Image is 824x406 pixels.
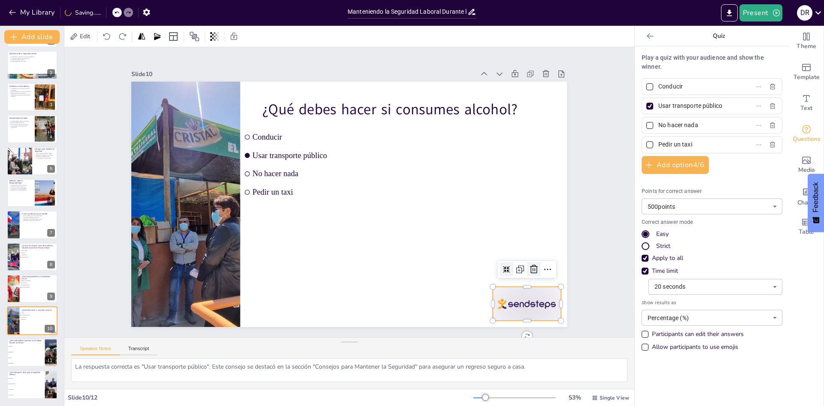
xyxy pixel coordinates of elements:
[8,394,44,395] span: La celebración
[600,394,629,401] span: Single View
[7,275,58,303] div: 9
[798,165,815,175] span: Media
[21,256,45,257] span: Caídas desde altura
[21,252,45,253] span: Colisiones
[658,100,738,112] input: Option 2
[171,58,330,314] p: ¿Qué debes hacer si consumes alcohol?
[658,119,738,131] input: Option 3
[9,57,55,59] p: La seguridad laboral es fundamental.
[21,285,45,286] span: Usar transporte público
[6,6,58,19] button: My Library
[9,189,32,191] p: Recuerda a tus seres queridos.
[22,275,55,280] p: ¿Qué comportamiento se recomienda evitar?
[657,26,781,46] p: Quiz
[9,125,32,128] p: La seguridad es responsabilidad compartida.
[65,9,101,17] div: Saving......
[78,32,92,40] span: Edit
[721,4,738,21] button: Export to PowerPoint
[4,30,60,44] button: Add slide
[8,384,44,385] span: La responsabilidad
[800,104,812,113] span: Text
[22,219,55,220] p: Establece tus objetivos de seguridad.
[9,91,32,92] p: Las colisiones son un riesgo significativo.
[642,299,782,306] span: Show results as
[9,180,32,184] p: Reflexión sobre la Responsabilidad
[9,185,32,186] p: La seguridad comienza contigo.
[808,174,824,232] button: Feedback - Show survey
[789,211,824,242] div: Add a table
[21,317,45,317] span: No hacer nada
[789,88,824,119] div: Add text boxes
[9,94,32,97] p: La estadística muestra la gravedad del problema.
[652,254,683,263] div: Apply to all
[652,330,744,339] div: Participants can edit their answers
[35,156,55,157] p: Planifica tus celebraciones.
[656,242,670,250] div: Strict
[68,394,473,402] div: Slide 10 / 12
[22,244,55,249] p: ¿Cuál es la principal causa de accidentes laborales durante las Fiestas Patrias?
[793,134,821,144] span: Questions
[71,346,120,355] button: Speaker Notes
[9,52,55,55] p: Importancia de la Seguridad Laboral
[35,157,55,159] p: La seguridad es una prioridad.
[642,310,782,326] div: Percentage (%)
[22,217,55,219] p: La responsabilidad es colectiva.
[9,92,32,94] p: Atrapamientos son peligrosos.
[642,188,782,195] p: Points for correct answer
[642,343,738,351] div: Allow participants to use emojis
[35,148,55,153] p: Consejos para Mantener la Seguridad
[71,358,627,382] textarea: La respuesta correcta es "Usar transporte público". Este consejo se destacó en la sección "Consej...
[7,370,58,399] div: 12
[8,357,44,358] span: Descuido
[739,4,782,21] button: Present
[8,346,44,347] span: Distracción
[9,339,42,344] p: ¿Qué actitud debes mantener en el trabajo durante las fiestas?
[45,357,55,364] div: 11
[797,198,815,208] span: Charts
[47,261,55,269] div: 8
[658,80,738,93] input: Option 1
[812,182,820,212] span: Feedback
[22,213,55,215] p: El Cero Accidente Fatal es Posible
[652,343,738,351] div: Allow participants to use emojis
[348,6,467,18] input: Insert title
[7,211,58,239] div: 7
[7,243,58,271] div: 8
[642,230,782,238] div: Easy
[642,242,782,250] div: Strict
[642,156,709,174] button: Add option4/6
[642,53,782,71] p: Play a quiz with your audience and show the winner.
[9,122,32,124] p: Evitar el alcohol es crucial.
[7,83,58,111] div: 3
[794,73,820,82] span: Template
[564,394,585,402] div: 53 %
[21,312,45,313] span: Conducir
[658,138,738,151] input: Option 4
[120,346,158,355] button: Transcript
[22,215,55,217] p: La seguridad es una meta alcanzable.
[47,165,55,173] div: 5
[21,250,45,251] span: Caídas de objetos
[789,119,824,150] div: Get real-time input from your audience
[21,254,45,255] span: Atrapamientos
[789,180,824,211] div: Add charts and graphs
[47,69,55,77] div: 2
[35,153,55,154] p: Usa transporte público si bebes.
[21,281,45,281] span: Mantener la concentración
[789,150,824,180] div: Add images, graphics, shapes or video
[642,267,782,275] div: Time limit
[797,4,812,21] button: D r
[9,56,55,58] p: La distracción aumenta el riesgo de accidentes.
[21,314,45,315] span: Usar transporte público
[8,378,44,379] span: La diversión
[656,230,669,238] div: Easy
[642,330,744,339] div: Participants can edit their answers
[642,254,782,263] div: Apply to all
[797,5,812,21] div: D r
[21,287,45,288] span: Distracción por fiestas
[9,120,32,122] p: Comportamiento seguro = bienestar.
[8,351,44,352] span: Concentración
